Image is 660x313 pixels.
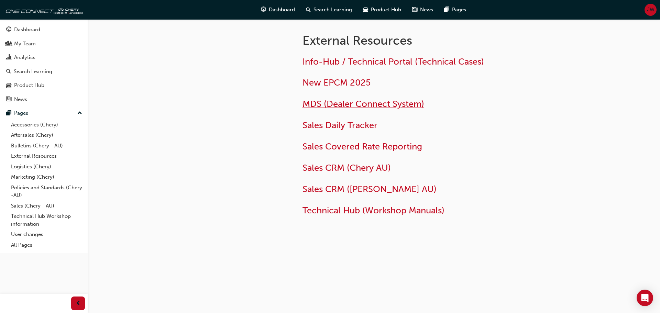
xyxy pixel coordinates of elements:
div: Dashboard [14,26,40,34]
a: Sales Covered Rate Reporting [302,141,422,152]
button: DashboardMy TeamAnalyticsSearch LearningProduct HubNews [3,22,85,107]
a: New EPCM 2025 [302,77,371,88]
div: Search Learning [14,68,52,76]
span: guage-icon [6,27,11,33]
h1: External Resources [302,33,528,48]
a: Bulletins (Chery - AU) [8,141,85,151]
span: up-icon [77,109,82,118]
div: Analytics [14,54,35,62]
a: Accessories (Chery) [8,120,85,130]
span: car-icon [363,5,368,14]
button: Pages [3,107,85,120]
span: search-icon [6,69,11,75]
a: Marketing (Chery) [8,172,85,182]
a: Sales CRM ([PERSON_NAME] AU) [302,184,437,194]
a: Dashboard [3,23,85,36]
a: Analytics [3,51,85,64]
a: Product Hub [3,79,85,92]
span: people-icon [6,41,11,47]
span: Search Learning [313,6,352,14]
a: car-iconProduct Hub [357,3,407,17]
a: pages-iconPages [439,3,472,17]
span: JW [647,6,654,14]
span: Product Hub [371,6,401,14]
span: Pages [452,6,466,14]
a: Sales CRM (Chery AU) [302,163,391,173]
a: Aftersales (Chery) [8,130,85,141]
span: car-icon [6,82,11,89]
span: guage-icon [261,5,266,14]
a: Technical Hub (Workshop Manuals) [302,205,444,216]
div: Open Intercom Messenger [637,290,653,306]
a: Search Learning [3,65,85,78]
a: All Pages [8,240,85,250]
a: My Team [3,37,85,50]
div: News [14,96,27,103]
a: Logistics (Chery) [8,161,85,172]
span: search-icon [306,5,311,14]
span: News [420,6,433,14]
a: User changes [8,229,85,240]
a: Policies and Standards (Chery -AU) [8,182,85,201]
span: pages-icon [6,110,11,116]
a: search-iconSearch Learning [300,3,357,17]
a: Sales (Chery - AU) [8,201,85,211]
span: pages-icon [444,5,449,14]
span: Dashboard [269,6,295,14]
span: news-icon [6,97,11,103]
a: News [3,93,85,106]
img: oneconnect [3,3,82,16]
a: MDS (Dealer Connect System) [302,99,424,109]
span: prev-icon [76,299,81,308]
a: guage-iconDashboard [255,3,300,17]
span: chart-icon [6,55,11,61]
div: My Team [14,40,36,48]
div: Product Hub [14,81,44,89]
a: Technical Hub Workshop information [8,211,85,229]
button: JW [645,4,657,16]
div: Pages [14,109,28,117]
span: news-icon [412,5,417,14]
a: External Resources [8,151,85,161]
a: Sales Daily Tracker [302,120,377,131]
a: Info-Hub / Technical Portal (Technical Cases) [302,56,484,67]
a: news-iconNews [407,3,439,17]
